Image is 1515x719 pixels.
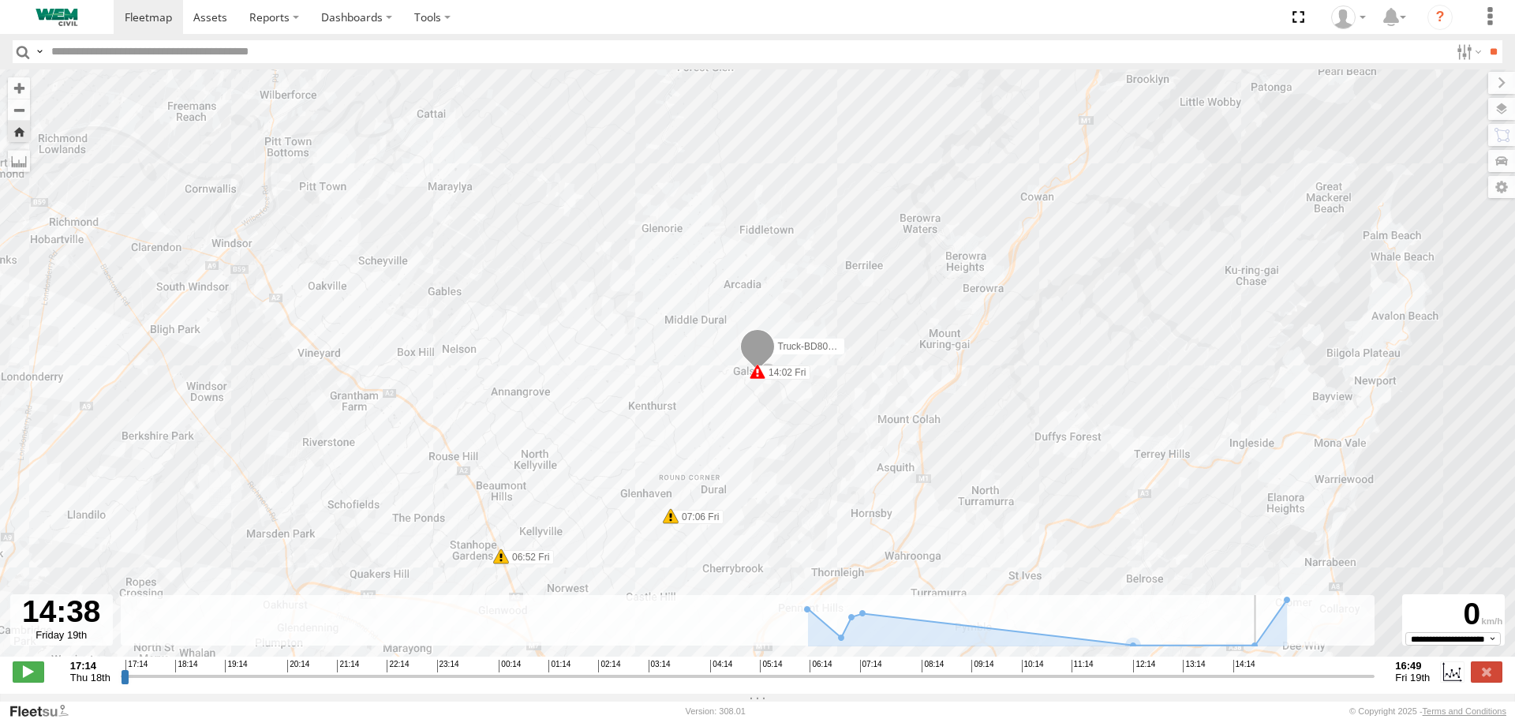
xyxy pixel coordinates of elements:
[760,660,782,672] span: 05:14
[1488,176,1515,198] label: Map Settings
[649,660,671,672] span: 03:14
[8,121,30,142] button: Zoom Home
[175,660,197,672] span: 18:14
[70,672,110,683] span: Thu 18th Sep 2025
[1405,597,1502,632] div: 0
[1427,5,1453,30] i: ?
[1133,660,1155,672] span: 12:14
[13,661,44,682] label: Play/Stop
[9,703,81,719] a: Visit our Website
[922,660,944,672] span: 08:14
[1233,660,1255,672] span: 14:14
[971,660,993,672] span: 09:14
[1072,660,1094,672] span: 11:14
[16,9,98,26] img: WEMCivilLogo.svg
[1183,660,1205,672] span: 13:14
[710,660,732,672] span: 04:14
[501,550,554,564] label: 06:52 Fri
[499,660,521,672] span: 00:14
[8,99,30,121] button: Zoom out
[860,660,882,672] span: 07:14
[225,660,247,672] span: 19:14
[686,706,746,716] div: Version: 308.01
[70,660,110,672] strong: 17:14
[437,660,459,672] span: 23:14
[1423,706,1506,716] a: Terms and Conditions
[287,660,309,672] span: 20:14
[337,660,359,672] span: 21:14
[548,660,570,672] span: 01:14
[778,341,843,352] span: Truck-BD80MD
[8,77,30,99] button: Zoom in
[1395,660,1430,672] strong: 16:49
[671,510,724,524] label: 07:06 Fri
[1022,660,1044,672] span: 10:14
[33,40,46,63] label: Search Query
[8,150,30,172] label: Measure
[1471,661,1502,682] label: Close
[1395,672,1430,683] span: Fri 19th Sep 2025
[598,660,620,672] span: 02:14
[757,365,810,380] label: 14:02 Fri
[387,660,409,672] span: 22:14
[1450,40,1484,63] label: Search Filter Options
[125,660,148,672] span: 17:14
[1326,6,1371,29] div: Kevin Webb
[810,660,832,672] span: 06:14
[1349,706,1506,716] div: © Copyright 2025 -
